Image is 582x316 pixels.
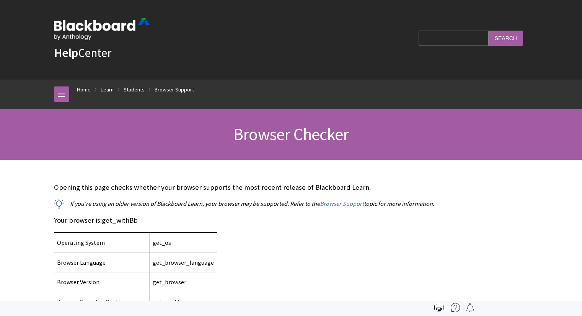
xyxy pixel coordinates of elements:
[54,18,150,40] img: Blackboard by Anthology
[101,85,114,94] a: Learn
[54,215,528,225] p: Your browser is:
[54,182,528,192] p: Opening this page checks whether your browser supports the most recent release of Blackboard Learn.
[153,298,185,306] span: get_cookies
[54,233,150,252] td: Operating System
[54,45,111,60] a: HelpCenter
[54,292,150,311] td: Browser Security - Cookies
[451,303,460,312] img: More help
[489,31,523,46] input: Search
[434,303,443,312] img: Print
[466,303,475,312] img: Follow this page
[54,272,150,292] td: Browser Version
[153,259,214,266] span: get_browser_language
[155,85,194,94] a: Browser Support
[54,199,528,208] p: If you're using an older version of Blackboard Learn, your browser may be supported. Refer to the...
[54,45,78,60] strong: Help
[320,200,364,208] a: Browser Support
[54,252,150,272] td: Browser Language
[233,124,349,145] span: Browser Checker
[153,278,186,286] span: get_browser
[153,239,171,246] span: get_os
[124,85,145,94] a: Students
[102,216,138,225] span: get_withBb
[77,85,91,94] a: Home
